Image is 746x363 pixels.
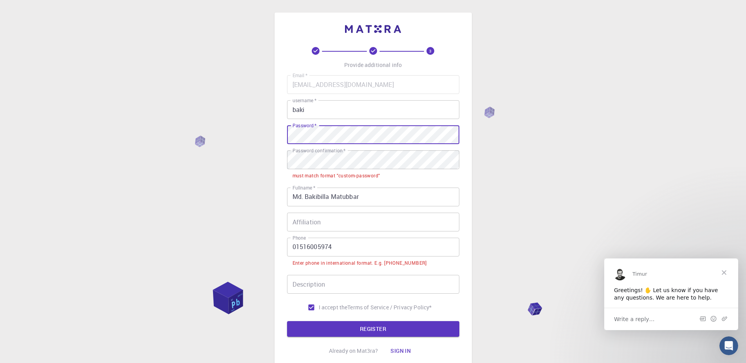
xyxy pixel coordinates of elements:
label: Password confirmation [293,147,345,154]
iframe: Intercom live chat message [604,258,738,330]
div: must match format "custom-password" [293,172,380,180]
label: Password [293,122,316,129]
span: I accept the [319,303,348,311]
p: Already on Mat3ra? [329,347,378,355]
label: Phone [293,235,306,241]
p: Terms of Service / Privacy Policy * [347,303,432,311]
text: 3 [429,48,432,54]
iframe: Intercom live chat [719,336,738,355]
label: Fullname [293,184,315,191]
button: REGISTER [287,321,459,337]
div: Enter phone in international format. E.g. [PHONE_NUMBER] [293,259,427,267]
label: username [293,97,316,104]
a: Terms of Service / Privacy Policy* [347,303,432,311]
label: Email [293,72,307,79]
button: Sign in [384,343,417,359]
p: Provide additional info [344,61,402,69]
